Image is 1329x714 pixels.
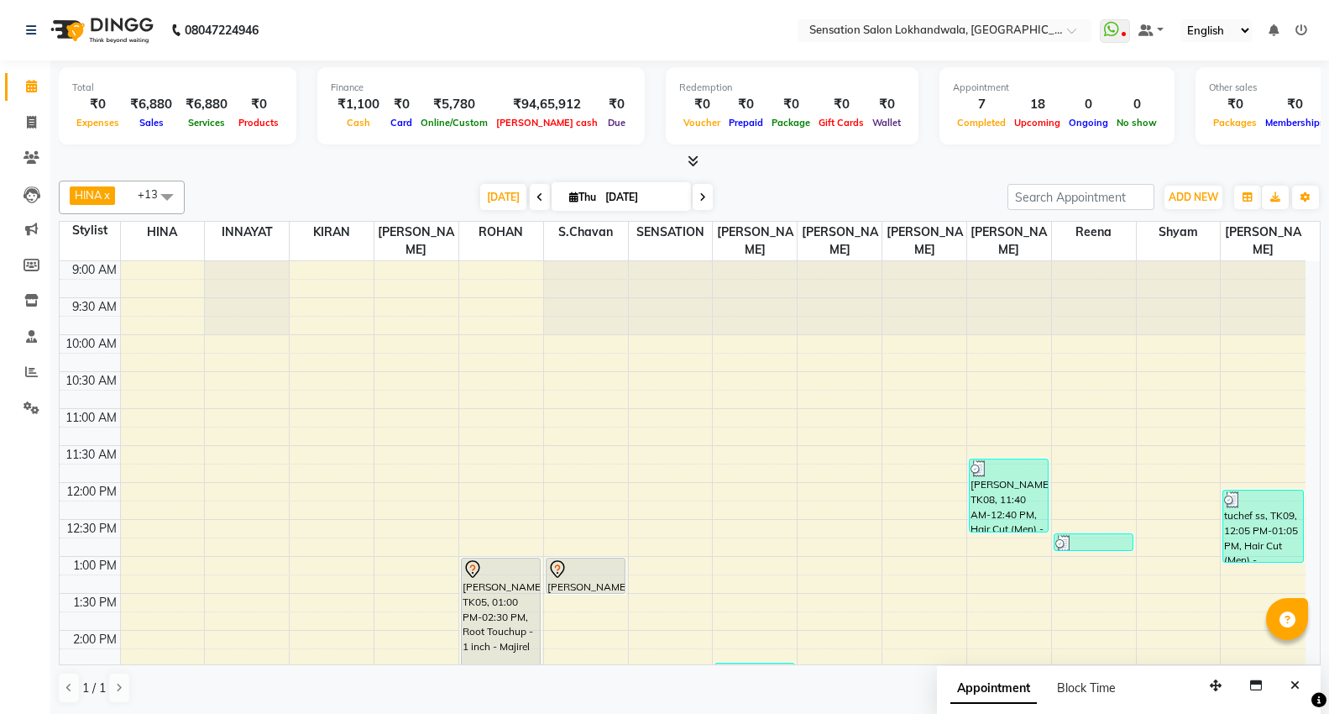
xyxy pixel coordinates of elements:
[459,222,543,243] span: ROHAN
[60,222,120,239] div: Stylist
[492,117,602,129] span: [PERSON_NAME] cash
[43,7,158,54] img: logo
[1007,184,1154,210] input: Search Appointment
[544,222,628,243] span: S.Chavan
[205,222,289,243] span: INNAYAT
[82,680,106,697] span: 1 / 1
[138,187,170,201] span: +13
[374,222,458,260] span: [PERSON_NAME]
[1137,222,1221,243] span: Shyam
[184,117,229,129] span: Services
[1209,95,1261,114] div: ₹0
[72,117,123,129] span: Expenses
[600,185,684,210] input: 2025-09-04
[75,188,102,202] span: HINA
[290,222,374,243] span: KIRAN
[679,81,905,95] div: Redemption
[343,117,374,129] span: Cash
[179,95,234,114] div: ₹6,880
[331,81,631,95] div: Finance
[715,664,793,698] div: [PERSON_NAME] R, TK18, 02:25 PM-02:55 PM, [GEOGRAPHIC_DATA] - Plain Gel Polish (₹750)
[967,222,1051,260] span: [PERSON_NAME]
[416,117,492,129] span: Online/Custom
[547,559,625,593] div: [PERSON_NAME], TK06, 01:00 PM-01:30 PM, Hair Wash (Women) - Hair Wash + Blast Dry (BS)
[70,557,120,575] div: 1:00 PM
[767,117,814,129] span: Package
[1057,680,1116,696] span: Block Time
[102,188,110,202] a: x
[1164,186,1222,209] button: ADD NEW
[725,117,767,129] span: Prepaid
[1010,95,1065,114] div: 18
[462,559,540,668] div: [PERSON_NAME], TK05, 01:00 PM-02:30 PM, Root Touchup - 1 inch - Majirel
[386,117,416,129] span: Card
[602,95,631,114] div: ₹0
[1223,491,1302,562] div: tuchef ss, TK09, 12:05 PM-01:05 PM, Hair Cut (Men) - [PERSON_NAME] Trim (₹300),Blow Dry (Women) -...
[953,117,1010,129] span: Completed
[1112,117,1161,129] span: No show
[882,222,966,260] span: [PERSON_NAME]
[62,409,120,427] div: 11:00 AM
[62,335,120,353] div: 10:00 AM
[1221,222,1305,260] span: [PERSON_NAME]
[868,95,905,114] div: ₹0
[492,95,602,114] div: ₹94,65,912
[565,191,600,203] span: Thu
[629,222,713,243] span: SENSATION
[1261,117,1329,129] span: Memberships
[1065,117,1112,129] span: Ongoing
[1010,117,1065,129] span: Upcoming
[331,95,386,114] div: ₹1,100
[72,81,283,95] div: Total
[1112,95,1161,114] div: 0
[63,483,120,501] div: 12:00 PM
[70,631,120,648] div: 2:00 PM
[1065,95,1112,114] div: 0
[234,95,283,114] div: ₹0
[185,7,259,54] b: 08047224946
[953,81,1161,95] div: Appointment
[123,95,179,114] div: ₹6,880
[69,298,120,316] div: 9:30 AM
[386,95,416,114] div: ₹0
[950,674,1037,704] span: Appointment
[725,95,767,114] div: ₹0
[814,95,868,114] div: ₹0
[1169,191,1218,203] span: ADD NEW
[713,222,797,260] span: [PERSON_NAME]
[1283,673,1307,699] button: Close
[121,222,205,243] span: HINA
[70,594,120,612] div: 1:30 PM
[1052,222,1136,243] span: Reena
[480,184,526,210] span: [DATE]
[1261,95,1329,114] div: ₹0
[62,372,120,390] div: 10:30 AM
[62,446,120,464] div: 11:30 AM
[1054,534,1133,550] div: [PERSON_NAME], TK08, 12:40 PM-12:55 PM, Threading (Women) - Eyebrow + Upperlip (₹150)
[1209,117,1261,129] span: Packages
[767,95,814,114] div: ₹0
[63,520,120,538] div: 12:30 PM
[135,117,168,129] span: Sales
[814,117,868,129] span: Gift Cards
[868,117,905,129] span: Wallet
[72,95,123,114] div: ₹0
[69,261,120,279] div: 9:00 AM
[798,222,882,260] span: [PERSON_NAME]
[679,95,725,114] div: ₹0
[234,117,283,129] span: Products
[604,117,630,129] span: Due
[953,95,1010,114] div: 7
[970,459,1048,532] div: [PERSON_NAME], TK08, 11:40 AM-12:40 PM, Hair Cut (Men) - [PERSON_NAME] Trim (₹300),Color (Men) - ...
[416,95,492,114] div: ₹5,780
[679,117,725,129] span: Voucher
